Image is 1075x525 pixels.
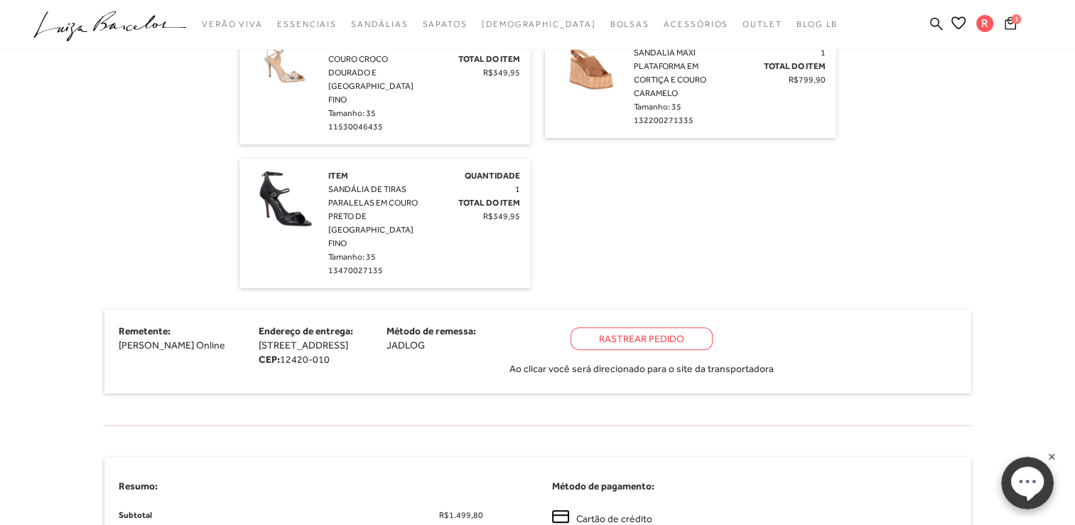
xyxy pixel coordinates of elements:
h4: Resumo: [119,479,524,494]
span: Verão Viva [202,19,263,29]
span: Subtotal [119,508,152,523]
span: JADLOG [387,339,425,351]
span: Sandálias [351,19,408,29]
a: categoryNavScreenReaderText [742,11,782,38]
span: Ao clicar você será direcionado para o site da transportadora [509,361,774,376]
h4: Método de pagamento: [552,479,957,494]
span: R$349,95 [483,68,520,78]
span: 1 [515,184,520,194]
span: 11530046435 [328,122,383,132]
span: Outlet [742,19,782,29]
span: BLOG LB [796,19,838,29]
a: categoryNavScreenReaderText [351,11,408,38]
span: [PERSON_NAME] Online [119,339,225,351]
span: R [976,15,993,32]
span: Item [328,171,348,181]
strong: CEP: [259,354,280,365]
a: categoryNavScreenReaderText [664,11,728,38]
img: SANDÁLIA DE TIRAS PARALELAS EM COURO PRETO DE SALTO ALTO FINO [250,169,321,240]
span: Tamanho: 35 [634,102,681,112]
span: 12420-010 [280,354,330,365]
span: R$1.499,80 [439,508,483,523]
span: SANDÁLIA DE TIRAS PARALELAS EM COURO PRETO DE [GEOGRAPHIC_DATA] FINO [328,184,418,248]
img: SANDÁLIA PEEP TOE EM COURO CROCO DOURADO E SALTO ALTO FINO [250,26,321,97]
span: 13470027135 [328,265,383,275]
a: Rastrear Pedido [571,327,713,350]
span: [STREET_ADDRESS] [259,339,348,351]
button: R [970,14,1000,36]
span: R$349,95 [483,211,520,221]
span: Essenciais [277,19,337,29]
a: categoryNavScreenReaderText [277,11,337,38]
span: Bolsas [610,19,649,29]
span: 1 [821,48,826,58]
span: [DEMOGRAPHIC_DATA] [482,19,596,29]
span: Total do Item [458,198,520,208]
span: Endereço de entrega: [259,325,353,336]
span: Remetente: [119,325,171,336]
img: SANDÁLIA MAXI PLATAFORMA EM CORTIÇA E COURO CARAMELO [556,33,627,104]
span: 1 [1011,14,1021,24]
span: Método de remessa: [387,325,476,336]
span: SANDÁLIA MAXI PLATAFORMA EM CORTIÇA E COURO CARAMELO [634,48,706,98]
span: R$799,90 [789,75,826,85]
a: categoryNavScreenReaderText [422,11,467,38]
a: noSubCategoriesText [482,11,596,38]
span: Total do Item [764,61,826,71]
span: 132200271335 [634,115,693,125]
a: BLOG LB [796,11,838,38]
span: SANDÁLIA PEEP TOE EM COURO CROCO DOURADO E [GEOGRAPHIC_DATA] FINO [328,41,421,105]
span: Tamanho: 35 [328,252,376,262]
a: categoryNavScreenReaderText [610,11,649,38]
span: Total do Item [458,54,520,64]
span: Tamanho: 35 [328,108,376,118]
a: categoryNavScreenReaderText [202,11,263,38]
span: Sapatos [422,19,467,29]
span: Quantidade [465,171,520,181]
span: Acessórios [664,19,728,29]
button: 1 [1000,16,1020,35]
